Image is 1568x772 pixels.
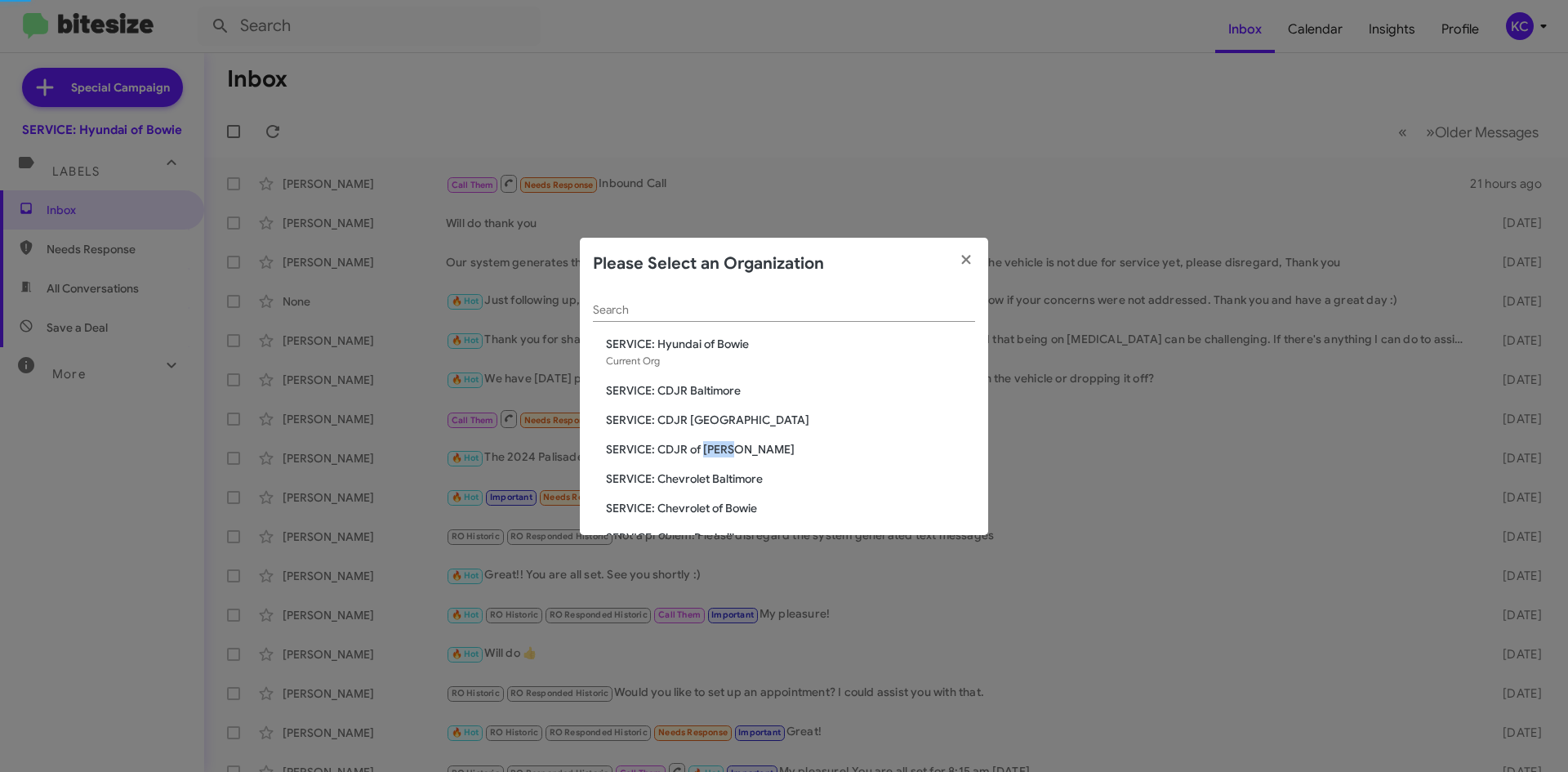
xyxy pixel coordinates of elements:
h2: Please Select an Organization [593,251,824,277]
span: SERVICE: CDJR of [PERSON_NAME] [606,441,975,457]
span: SERVICE: Hyundai of Bowie [606,336,975,352]
span: Current Org [606,355,660,367]
span: SERVICE: CDJR Baltimore [606,382,975,399]
span: SERVICE: Chevy Rockville [606,529,975,546]
span: SERVICE: CDJR [GEOGRAPHIC_DATA] [606,412,975,428]
span: SERVICE: Chevrolet Baltimore [606,471,975,487]
span: SERVICE: Chevrolet of Bowie [606,500,975,516]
